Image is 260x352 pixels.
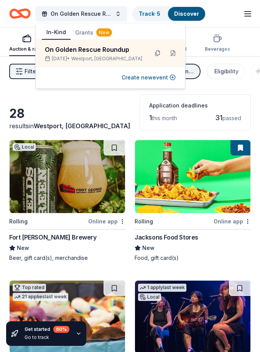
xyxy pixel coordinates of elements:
[152,115,177,121] span: this month
[174,10,199,17] a: Discover
[42,25,71,40] button: In-Kind
[25,67,38,76] span: Filter
[214,67,239,76] div: Eligibility
[9,106,130,121] div: 28
[45,45,142,54] div: On Golden Rescue Roundup
[135,140,250,213] img: Image for Jacksons Food Stores
[88,216,125,226] div: Online app
[207,64,245,79] button: Eligibility
[149,101,241,110] div: Application deadlines
[9,140,125,262] a: Image for Fort George BreweryLocalRollingOnline appFort [PERSON_NAME] BreweryNewBeer, gift card(s...
[142,243,155,253] span: New
[13,284,46,291] div: Top rated
[138,293,161,301] div: Local
[9,254,125,262] div: Beer, gift card(s), merchandise
[71,26,117,40] button: Grants
[9,217,28,226] div: Rolling
[35,6,127,21] button: On Golden Rescue Roundup
[135,217,153,226] div: Rolling
[9,64,44,79] button: Filter3
[25,326,69,333] div: Get started
[17,243,29,253] span: New
[9,233,97,242] div: Fort [PERSON_NAME] Brewery
[29,122,130,130] span: in
[13,143,36,151] div: Local
[51,9,112,18] span: On Golden Rescue Roundup
[132,6,206,21] button: Track· 5Discover
[9,46,44,52] div: Auction & raffle
[53,326,69,333] div: 60 %
[71,56,142,62] span: Westport, [GEOGRAPHIC_DATA]
[135,233,198,242] div: Jacksons Food Stores
[135,140,251,262] a: Image for Jacksons Food StoresRollingOnline appJacksons Food StoresNewFood, gift card(s)
[149,114,152,122] span: 1
[25,334,69,340] div: Go to track
[122,73,176,82] button: Create newevent
[34,122,130,130] span: Westport, [GEOGRAPHIC_DATA]
[13,293,68,301] div: 21 applies last week
[9,31,44,56] button: Auction & raffle
[45,56,142,62] div: [DATE] •
[222,115,241,121] span: passed
[10,140,125,213] img: Image for Fort George Brewery
[215,114,222,122] span: 31
[214,216,251,226] div: Online app
[205,46,230,52] div: Beverages
[138,284,186,292] div: 1 apply last week
[96,28,112,37] div: New
[9,121,130,131] div: results
[139,10,160,17] a: Track· 5
[135,254,251,262] div: Food, gift card(s)
[205,31,230,56] button: Beverages
[9,5,31,23] a: Home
